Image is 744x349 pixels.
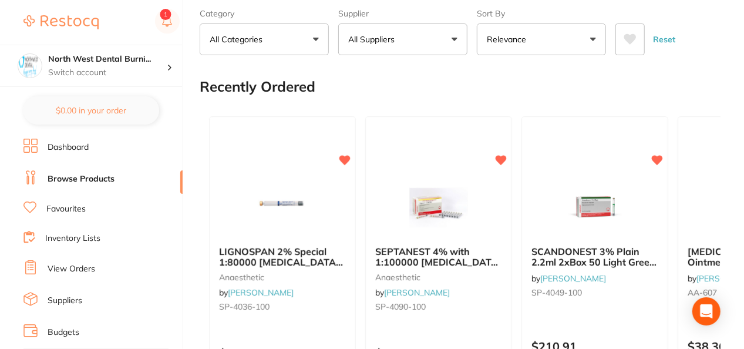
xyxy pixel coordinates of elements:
[375,302,502,311] small: SP-4090-100
[384,287,450,298] a: [PERSON_NAME]
[348,33,399,45] p: All Suppliers
[48,53,167,65] h4: North West Dental Burnie
[557,178,633,237] img: SCANDONEST 3% Plain 2.2ml 2xBox 50 Light Green label
[200,79,315,95] h2: Recently Ordered
[48,295,82,307] a: Suppliers
[200,24,329,55] button: All Categories
[219,302,346,311] small: SP-4036-100
[649,24,679,55] button: Reset
[45,233,100,244] a: Inventory Lists
[375,273,502,282] small: anaesthetic
[219,287,294,298] span: by
[540,273,606,284] a: [PERSON_NAME]
[23,15,99,29] img: Restocq Logo
[23,96,159,125] button: $0.00 in your order
[692,297,721,325] div: Open Intercom Messenger
[531,273,606,284] span: by
[210,33,267,45] p: All Categories
[23,9,99,36] a: Restocq Logo
[46,203,86,215] a: Favourites
[48,327,79,338] a: Budgets
[200,8,329,19] label: Category
[219,273,346,282] small: anaesthetic
[48,142,89,153] a: Dashboard
[219,246,346,268] b: LIGNOSPAN 2% Special 1:80000 adrenalin 2.2ml 2xBox 50 Blue
[18,54,42,78] img: North West Dental Burnie
[228,287,294,298] a: [PERSON_NAME]
[338,24,467,55] button: All Suppliers
[375,287,450,298] span: by
[400,178,477,237] img: SEPTANEST 4% with 1:100000 adrenalin 2.2ml 2xBox 50 GOLD
[477,8,606,19] label: Sort By
[487,33,531,45] p: Relevance
[531,246,658,268] b: SCANDONEST 3% Plain 2.2ml 2xBox 50 Light Green label
[375,246,502,268] b: SEPTANEST 4% with 1:100000 adrenalin 2.2ml 2xBox 50 GOLD
[244,178,321,237] img: LIGNOSPAN 2% Special 1:80000 adrenalin 2.2ml 2xBox 50 Blue
[338,8,467,19] label: Supplier
[48,263,95,275] a: View Orders
[48,173,115,185] a: Browse Products
[48,67,167,79] p: Switch account
[477,24,606,55] button: Relevance
[531,288,658,297] small: SP-4049-100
